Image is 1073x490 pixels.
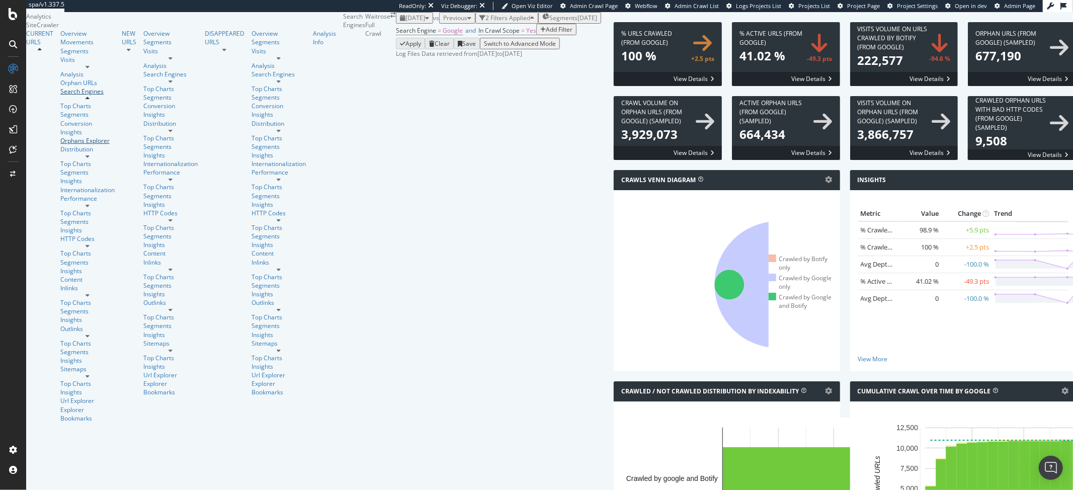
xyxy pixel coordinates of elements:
[60,159,115,168] a: Top Charts
[60,47,115,55] a: Segments
[60,55,115,64] a: Visits
[538,12,601,24] button: Segments[DATE]
[26,29,53,46] a: CURRENT URLS
[60,186,115,194] a: Internationalization
[60,70,115,78] a: Analysis
[143,223,198,232] a: Top Charts
[560,2,618,10] a: Admin Crawl Page
[60,388,115,396] div: Insights
[60,405,115,423] div: Explorer Bookmarks
[665,2,719,10] a: Admin Crawl List
[143,362,198,371] a: Insights
[462,39,476,48] div: Save
[736,2,781,10] span: Logs Projects List
[60,102,115,110] div: Top Charts
[512,2,553,10] span: Open Viz Editor
[60,284,115,292] div: Inlinks
[60,396,115,405] a: Url Explorer
[252,142,306,151] a: Segments
[252,168,306,177] a: Performance
[769,293,832,310] div: Crawled by Google and Botify
[143,249,198,258] a: Content
[313,29,336,46] a: Analysis Info
[635,2,657,10] span: Webflow
[955,2,987,10] span: Open in dev
[60,339,115,348] a: Top Charts
[252,119,306,128] div: Distribution
[252,298,306,307] a: Outlinks
[60,209,115,217] div: Top Charts
[252,258,306,267] div: Inlinks
[252,273,306,281] a: Top Charts
[143,47,198,55] a: Visits
[60,307,115,315] a: Segments
[143,290,198,298] a: Insights
[60,110,115,119] div: Segments
[143,61,198,70] div: Analysis
[252,183,306,191] a: Top Charts
[143,321,198,330] a: Segments
[570,2,618,10] span: Admin Crawl Page
[60,168,115,177] a: Segments
[60,234,115,243] a: HTTP Codes
[252,110,306,119] a: Insights
[858,355,1068,363] a: View More
[252,93,306,102] div: Segments
[60,177,115,185] a: Insights
[526,26,536,35] span: Yes
[26,12,343,21] div: Analytics
[252,223,306,232] div: Top Charts
[477,49,497,58] div: [DATE]
[443,14,467,22] span: Previous
[252,70,306,78] a: Search Engines
[60,29,115,38] a: Overview
[252,61,306,70] div: Analysis
[826,387,833,394] i: Options
[143,354,198,362] div: Top Charts
[769,274,832,291] div: Crawled by Google only
[122,29,136,46] a: NEW URLS
[143,281,198,290] div: Segments
[143,183,198,191] div: Top Charts
[60,136,115,145] div: Orphans Explorer
[252,362,306,371] a: Insights
[143,331,198,339] a: Insights
[861,294,941,303] a: Avg Depth for Active Pages
[143,159,198,168] div: Internationalization
[60,356,115,365] div: Insights
[60,275,115,284] a: Content
[60,217,115,226] a: Segments
[995,2,1035,10] a: Admin Page
[143,339,198,348] a: Sitemaps
[60,226,115,234] a: Insights
[143,298,198,307] div: Outlinks
[143,142,198,151] a: Segments
[143,85,198,93] a: Top Charts
[252,249,306,258] div: Content
[439,12,475,24] button: Previous
[252,209,306,217] div: HTTP Codes
[252,379,306,396] a: Explorer Bookmarks
[143,102,198,110] div: Conversion
[252,281,306,290] div: Segments
[454,38,480,49] button: Save
[252,339,306,348] a: Sitemaps
[798,2,830,10] span: Projects List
